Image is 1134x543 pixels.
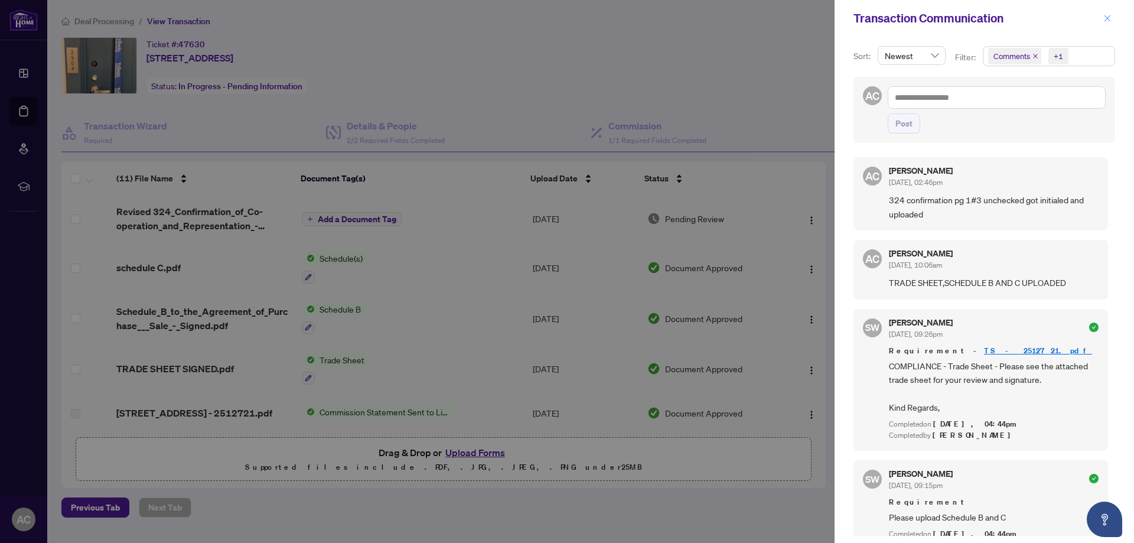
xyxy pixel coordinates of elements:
[889,249,953,258] h5: [PERSON_NAME]
[1087,502,1122,537] button: Open asap
[955,51,977,64] p: Filter:
[933,419,1018,429] span: [DATE], 04:44pm
[889,318,953,327] h5: [PERSON_NAME]
[1054,50,1063,62] div: +1
[889,261,942,269] span: [DATE], 10:06am
[889,430,1099,441] div: Completed by
[865,87,879,104] span: AC
[889,178,943,187] span: [DATE], 02:46pm
[888,113,920,134] button: Post
[889,470,953,478] h5: [PERSON_NAME]
[889,481,943,490] span: [DATE], 09:15pm
[933,529,1018,539] span: [DATE], 04:44pm
[889,330,943,339] span: [DATE], 09:26pm
[853,50,873,63] p: Sort:
[889,193,1099,221] span: 324 confirmation pg 1#3 unchecked got initialed and uploaded
[1103,14,1112,22] span: close
[889,167,953,175] h5: [PERSON_NAME]
[889,496,1099,508] span: Requirement
[1089,323,1099,332] span: check-circle
[1032,53,1038,59] span: close
[865,168,879,184] span: AC
[889,419,1099,430] div: Completed on
[889,511,1099,524] span: Please upload Schedule B and C
[885,47,939,64] span: Newest
[889,276,1099,290] span: TRADE SHEET,SCHEDULE B AND C UPLOADED
[993,50,1030,62] span: Comments
[853,9,1100,27] div: Transaction Communication
[889,359,1099,415] span: COMPLIANCE - Trade Sheet - Please see the attached trade sheet for your review and signature. Kin...
[889,529,1099,540] div: Completed on
[889,345,1099,357] span: Requirement -
[865,472,880,486] span: SW
[1089,474,1099,483] span: check-circle
[984,346,1092,356] a: TS - 2512721.pdf
[988,48,1041,64] span: Comments
[933,430,1017,440] span: [PERSON_NAME]
[865,251,879,267] span: AC
[865,320,880,335] span: SW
